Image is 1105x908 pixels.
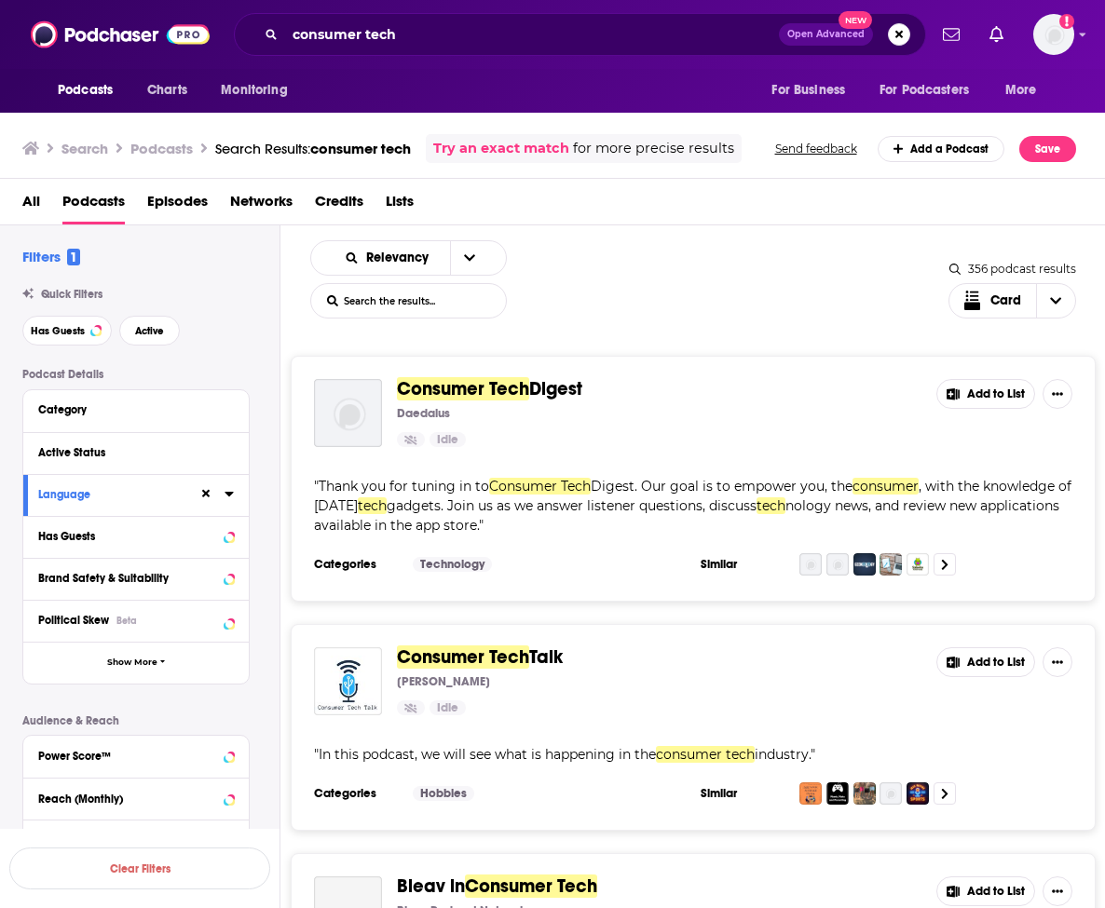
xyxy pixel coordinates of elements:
h3: Search [61,140,108,157]
button: Has Guests [38,524,234,548]
span: Idle [437,699,458,718]
span: Episodes [147,186,208,224]
span: Thank you for tuning in to [319,478,489,495]
a: Charts [135,73,198,108]
span: industry. [755,746,811,763]
img: Szkoła Androida [907,553,929,576]
button: Add to List [936,876,1035,906]
a: Try an exact match [433,138,569,159]
button: Show More Button [1043,379,1072,409]
img: 3PN - Pixels Plots & Parenting Network [826,782,849,805]
p: Daedalus [397,406,450,421]
span: Consumer Tech [465,874,597,898]
span: Digest. Our goal is to empower you, the [591,478,853,495]
a: Networks [230,186,293,224]
span: Digest [529,377,582,400]
span: 1 [67,249,80,265]
span: Quick Filters [41,288,102,301]
div: Has Guests [38,530,218,543]
h2: Choose View [948,283,1077,318]
img: 1 Take Photography [826,553,849,576]
span: for more precise results [573,138,734,159]
span: More [1005,77,1037,103]
img: TJR Podcast [799,553,822,576]
span: All [22,186,40,224]
button: open menu [758,73,868,108]
button: Category [38,398,234,421]
button: Show More Button [1043,647,1072,677]
span: For Business [771,77,845,103]
h3: Similar [701,786,784,801]
button: Show More Button [1043,876,1072,906]
button: open menu [450,241,489,275]
svg: Add a profile image [1059,14,1074,29]
span: Consumer Tech [397,377,529,400]
div: Power Score™ [38,750,218,763]
a: Consumer Tech Digest [314,379,382,447]
a: Jake Wayne Sports [907,782,929,805]
a: Search Results:consumer tech [215,140,411,157]
button: Active [119,316,180,346]
img: Lil yachty com up [853,782,876,805]
button: open menu [867,73,996,108]
a: Podchaser - Follow, Share and Rate Podcasts [31,17,210,52]
button: Reach (Monthly) [38,786,234,809]
span: Idle [437,431,458,450]
span: Has Guests [31,326,85,336]
span: Card [990,294,1021,307]
span: Relevancy [366,251,435,264]
button: Political SkewBeta [38,608,234,631]
span: Logged in as Society22 [1033,14,1074,55]
button: open menu [328,251,450,264]
p: [PERSON_NAME] [397,674,490,689]
a: Not Your Average Twink [799,782,822,805]
div: Brand Safety & Suitability [38,572,218,585]
button: Brand Safety & Suitability [38,566,234,590]
h3: Categories [314,557,398,572]
a: Idle [430,432,466,447]
button: Save [1019,136,1076,162]
a: Show notifications dropdown [982,19,1011,50]
input: Search podcasts, credits, & more... [285,20,779,49]
span: Bleav in [397,874,465,898]
button: Open AdvancedNew [779,23,873,46]
a: Consumer TechTalk [397,647,563,668]
span: tech [358,497,387,514]
button: open menu [45,73,137,108]
a: Consumer Tech Talk [314,647,382,715]
div: Search Results: [215,140,411,157]
button: Send feedback [770,141,863,156]
span: " " [314,746,815,763]
h3: Categories [314,786,398,801]
span: Charts [147,77,187,103]
a: Bleav inConsumer Tech [397,876,597,897]
span: Show More [107,657,157,668]
div: 356 podcast results [949,262,1076,276]
button: Show profile menu [1033,14,1074,55]
img: Paine To Purpose [880,782,902,805]
a: Technology [413,557,492,572]
img: G33KOLOGY [853,553,876,576]
span: In this podcast, we will see what is happening in the [319,746,656,763]
a: Credits [315,186,363,224]
span: Monitoring [221,77,287,103]
img: User Profile [1033,14,1074,55]
span: Consumer Tech [489,478,591,495]
button: Add to List [936,379,1035,409]
a: Lists [386,186,414,224]
a: Add a Podcast [878,136,1005,162]
span: consumer tech [656,746,755,763]
h2: Filters [22,248,80,265]
span: " " [314,478,1071,534]
div: Search podcasts, credits, & more... [234,13,926,56]
a: Hobbies [413,786,474,801]
span: For Podcasters [880,77,969,103]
